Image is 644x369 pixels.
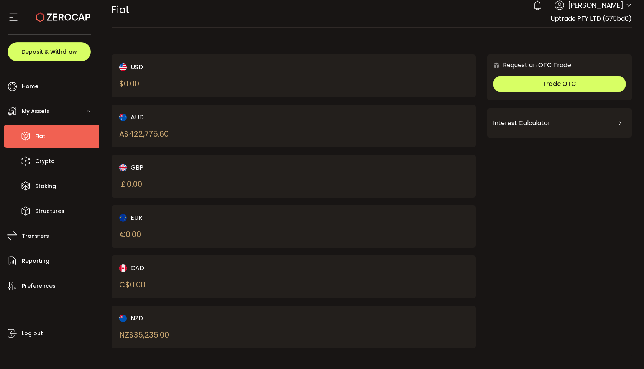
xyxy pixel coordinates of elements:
[119,62,276,72] div: USD
[119,128,169,140] div: A$ 422,775.60
[8,42,91,61] button: Deposit & Withdraw
[119,114,127,121] img: aud_portfolio.svg
[493,114,626,132] div: Interest Calculator
[119,78,139,89] div: $ 0.00
[119,264,127,272] img: cad_portfolio.svg
[22,255,49,267] span: Reporting
[35,181,56,192] span: Staking
[119,214,127,222] img: eur_portfolio.svg
[119,329,169,341] div: NZ$ 35,235.00
[606,332,644,369] iframe: Chat Widget
[493,62,500,69] img: 6nGpN7MZ9FLuBP83NiajKbTRY4UzlzQtBKtCrLLspmCkSvCZHBKvY3NxgQaT5JnOQREvtQ257bXeeSTueZfAPizblJ+Fe8JwA...
[119,263,276,273] div: CAD
[22,328,43,339] span: Log out
[35,206,64,217] span: Structures
[487,60,571,70] div: Request an OTC Trade
[35,156,55,167] span: Crypto
[35,131,45,142] span: Fiat
[22,231,49,242] span: Transfers
[119,229,141,240] div: € 0.00
[493,76,626,92] button: Trade OTC
[119,213,276,222] div: EUR
[119,112,276,122] div: AUD
[119,163,276,172] div: GBP
[119,63,127,71] img: usd_portfolio.svg
[22,280,56,292] span: Preferences
[112,3,130,16] span: Fiat
[119,279,145,290] div: C$ 0.00
[119,313,276,323] div: NZD
[119,315,127,322] img: nzd_portfolio.svg
[119,178,142,190] div: ￡ 0.00
[22,106,50,117] span: My Assets
[22,81,38,92] span: Home
[550,14,632,23] span: Uptrade PTY LTD (675bd0)
[21,49,77,54] span: Deposit & Withdraw
[119,164,127,171] img: gbp_portfolio.svg
[542,79,576,88] span: Trade OTC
